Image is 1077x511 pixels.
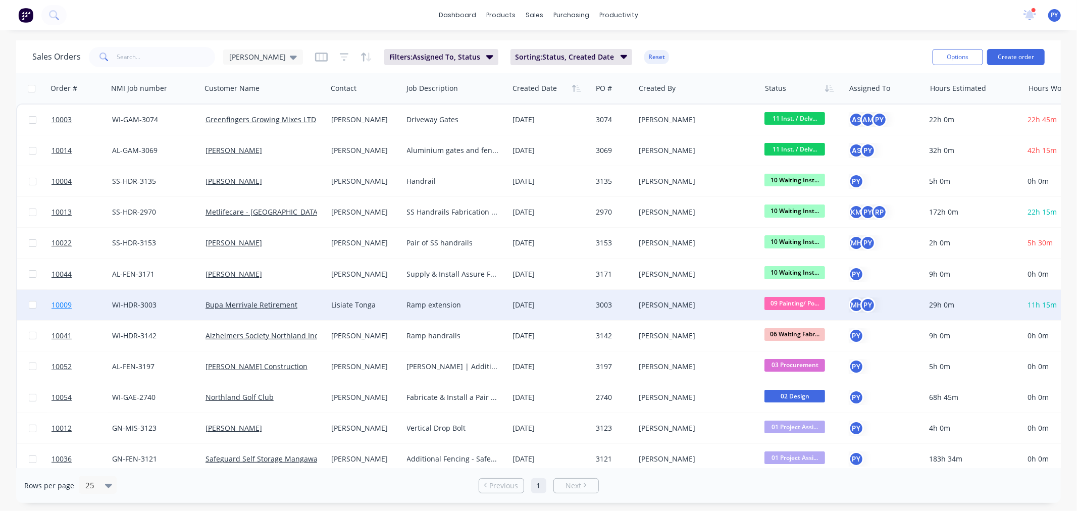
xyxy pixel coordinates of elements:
div: AM [860,112,876,127]
span: 10 Waiting Inst... [764,235,825,248]
button: ASAMPY [849,112,887,127]
span: 11h 15m [1028,300,1057,310]
span: 10022 [52,238,72,248]
div: [DATE] [512,362,588,372]
div: 2h 0m [929,238,1015,248]
div: [DATE] [512,392,588,402]
div: WI-GAM-3074 [112,115,193,125]
div: Ramp extension [407,300,500,310]
span: 22h 15m [1028,207,1057,217]
div: [DATE] [512,269,588,279]
div: AS [849,143,864,158]
div: 3121 [596,454,629,464]
span: 22h 45m [1028,115,1057,124]
div: 3003 [596,300,629,310]
div: PY [872,112,887,127]
div: 29h 0m [929,300,1015,310]
a: Next page [554,481,598,491]
div: 172h 0m [929,207,1015,217]
a: 10041 [52,321,112,351]
div: GN-MIS-3123 [112,423,193,433]
a: 10013 [52,197,112,227]
div: Driveway Gates [407,115,500,125]
span: 10036 [52,454,72,464]
a: 10009 [52,290,112,320]
a: 10052 [52,351,112,382]
div: PY [860,143,876,158]
div: SS Handrails Fabrication and Install [407,207,500,217]
span: 42h 15m [1028,145,1057,155]
span: 0h 0m [1028,454,1049,464]
div: products [481,8,521,23]
span: 11 Inst. / Delv... [764,143,825,156]
span: 0h 0m [1028,362,1049,371]
div: [PERSON_NAME] [639,207,751,217]
div: productivity [594,8,643,23]
span: [PERSON_NAME] [229,52,286,62]
div: 3074 [596,115,629,125]
span: Filters: Assigned To, Status [389,52,480,62]
a: 10012 [52,413,112,443]
span: Sorting: Status, Created Date [516,52,614,62]
div: [PERSON_NAME] [639,176,751,186]
span: 0h 0m [1028,423,1049,433]
a: [PERSON_NAME] Construction [206,362,307,371]
span: 03 Procurement [764,359,825,372]
div: [PERSON_NAME] [639,145,751,156]
div: 3171 [596,269,629,279]
a: Previous page [479,481,524,491]
div: NMI Job number [111,83,167,93]
div: Status [765,83,786,93]
div: sales [521,8,548,23]
div: Assigned To [849,83,890,93]
div: 32h 0m [929,145,1015,156]
a: 10022 [52,228,112,258]
div: Fabricate & Install a Pair of Automatic Solar Powered Swing Gates [407,392,500,402]
div: [PERSON_NAME] [331,238,395,248]
div: WI-HDR-3142 [112,331,193,341]
button: Options [933,49,983,65]
div: Order # [50,83,77,93]
a: [PERSON_NAME] [206,145,262,155]
span: 10014 [52,145,72,156]
a: 10054 [52,382,112,413]
button: PY [849,174,864,189]
div: KM [849,205,864,220]
div: [DATE] [512,423,588,433]
a: Page 1 is your current page [531,478,546,493]
button: Create order [987,49,1045,65]
span: 11 Inst. / Delv... [764,112,825,125]
span: PY [1051,11,1058,20]
div: 5h 0m [929,362,1015,372]
div: 9h 0m [929,331,1015,341]
div: Supply & Install Assure Fencing with Custom Posts. [407,269,500,279]
span: 10003 [52,115,72,125]
div: 3123 [596,423,629,433]
div: 9h 0m [929,269,1015,279]
span: 0h 0m [1028,331,1049,340]
span: 10044 [52,269,72,279]
div: AL-FEN-3171 [112,269,193,279]
div: [PERSON_NAME] [639,423,751,433]
div: RP [872,205,887,220]
button: PY [849,328,864,343]
a: Alzheimers Society Northland Inc [206,331,318,340]
button: PY [849,359,864,374]
div: WI-HDR-3003 [112,300,193,310]
div: PY [849,390,864,405]
span: Rows per page [24,481,74,491]
button: Reset [644,50,669,64]
div: Hours Worked [1029,83,1076,93]
div: Customer Name [204,83,260,93]
div: PY [860,205,876,220]
div: Additional Fencing - Safeguard Storage [407,454,500,464]
div: Ramp handrails [407,331,500,341]
div: Created Date [512,83,557,93]
a: Safeguard Self Storage Mangawahi Ltd [206,454,337,464]
span: Next [566,481,581,491]
div: [PERSON_NAME] [639,115,751,125]
div: purchasing [548,8,594,23]
a: Metlifecare - [GEOGRAPHIC_DATA] [206,207,320,217]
